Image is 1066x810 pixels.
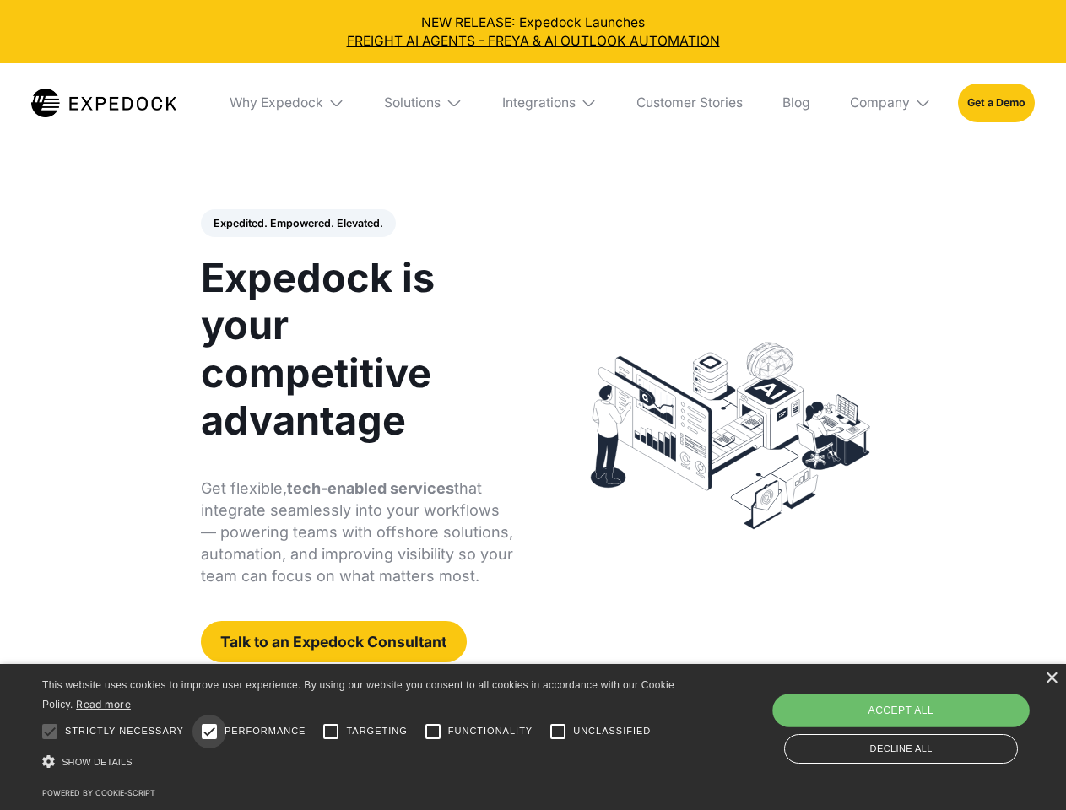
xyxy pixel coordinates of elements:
[623,63,755,143] a: Customer Stories
[14,32,1053,51] a: FREIGHT AI AGENTS - FREYA & AI OUTLOOK AUTOMATION
[62,757,133,767] span: Show details
[346,724,407,738] span: Targeting
[850,94,910,111] div: Company
[502,94,576,111] div: Integrations
[371,63,476,143] div: Solutions
[201,478,514,587] p: Get flexible, that integrate seamlessly into your workflows — powering teams with offshore soluti...
[14,13,1053,51] div: NEW RELEASE: Expedock Launches
[785,628,1066,810] iframe: Chat Widget
[836,63,944,143] div: Company
[772,694,1029,727] div: Accept all
[958,84,1035,121] a: Get a Demo
[769,63,823,143] a: Blog
[287,479,454,497] strong: tech-enabled services
[42,679,674,710] span: This website uses cookies to improve user experience. By using our website you consent to all coo...
[230,94,323,111] div: Why Expedock
[448,724,533,738] span: Functionality
[201,254,514,444] h1: Expedock is your competitive advantage
[65,724,184,738] span: Strictly necessary
[76,698,131,710] a: Read more
[42,751,680,774] div: Show details
[216,63,358,143] div: Why Expedock
[384,94,441,111] div: Solutions
[42,788,155,797] a: Powered by cookie-script
[489,63,610,143] div: Integrations
[573,724,651,738] span: Unclassified
[225,724,306,738] span: Performance
[201,621,467,662] a: Talk to an Expedock Consultant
